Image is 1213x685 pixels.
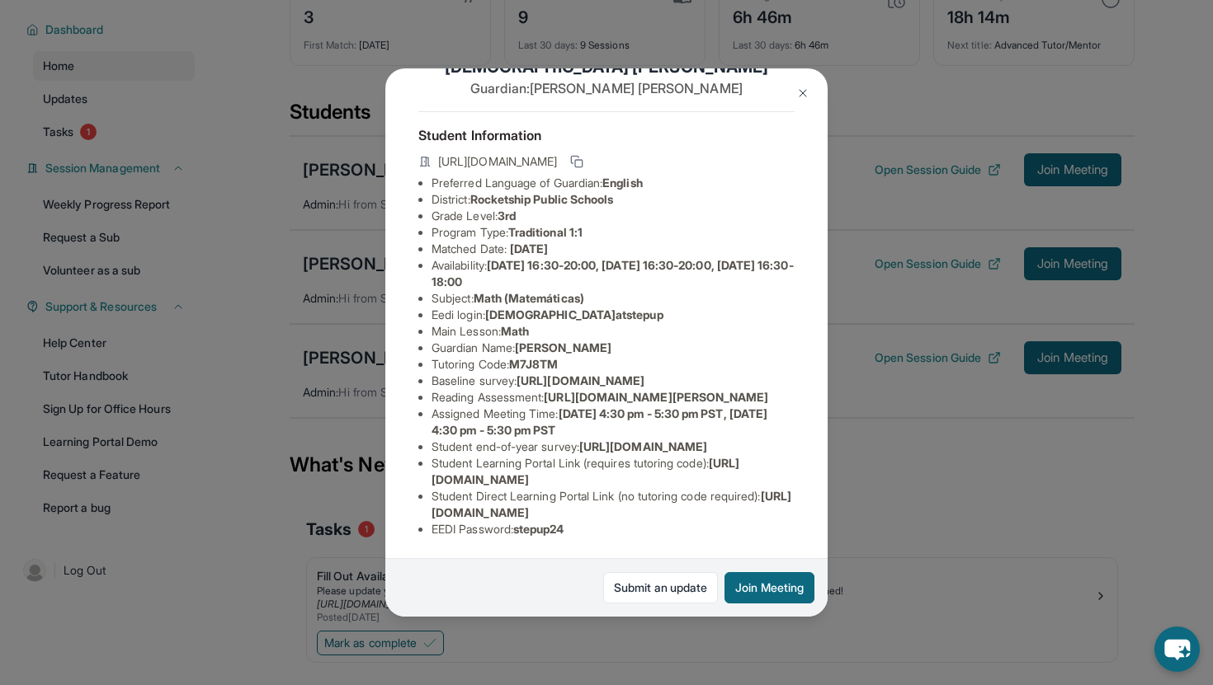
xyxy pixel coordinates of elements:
[432,389,795,406] li: Reading Assessment :
[432,373,795,389] li: Baseline survey :
[432,521,795,537] li: EEDI Password :
[432,406,767,437] span: [DATE] 4:30 pm - 5:30 pm PST, [DATE] 4:30 pm - 5:30 pm PST
[796,87,809,100] img: Close Icon
[544,390,768,404] span: [URL][DOMAIN_NAME][PERSON_NAME]
[501,324,529,338] span: Math
[432,258,794,289] span: [DATE] 16:30-20:00, [DATE] 16:30-20:00, [DATE] 16:30-18:00
[474,291,584,305] span: Math (Matemáticas)
[513,522,564,536] span: stepup24
[432,406,795,439] li: Assigned Meeting Time :
[470,192,614,206] span: Rocketship Public Schools
[567,152,587,171] button: Copy link
[579,439,707,453] span: [URL][DOMAIN_NAME]
[432,323,795,340] li: Main Lesson :
[432,208,795,224] li: Grade Level:
[602,176,643,190] span: English
[509,357,558,371] span: M7J8TM
[432,340,795,356] li: Guardian Name :
[432,455,795,488] li: Student Learning Portal Link (requires tutoring code) :
[603,572,718,603] a: Submit an update
[432,257,795,290] li: Availability:
[438,153,557,170] span: [URL][DOMAIN_NAME]
[418,125,795,145] h4: Student Information
[418,78,795,98] p: Guardian: [PERSON_NAME] [PERSON_NAME]
[432,191,795,208] li: District:
[432,241,795,257] li: Matched Date:
[432,224,795,241] li: Program Type:
[432,488,795,521] li: Student Direct Learning Portal Link (no tutoring code required) :
[724,572,814,603] button: Join Meeting
[485,307,663,321] span: [DEMOGRAPHIC_DATA]atstepup
[432,290,795,307] li: Subject :
[517,373,644,387] span: [URL][DOMAIN_NAME]
[515,340,611,354] span: [PERSON_NAME]
[432,356,795,373] li: Tutoring Code :
[432,307,795,323] li: Eedi login :
[510,242,548,256] span: [DATE]
[432,175,795,191] li: Preferred Language of Guardian:
[498,209,516,223] span: 3rd
[1154,626,1200,672] button: chat-button
[508,225,583,239] span: Traditional 1:1
[432,439,795,455] li: Student end-of-year survey :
